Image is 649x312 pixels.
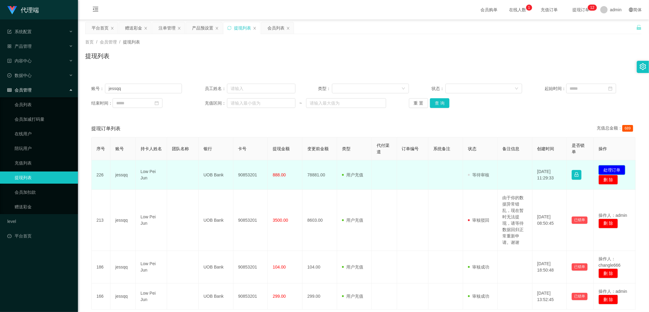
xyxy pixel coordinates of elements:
span: 689 [622,125,633,132]
button: 删 除 [598,219,618,228]
span: 序号 [96,146,105,151]
td: [DATE] 13:52:45 [532,283,567,310]
td: 78881.00 [302,160,337,190]
i: 图标: sync [227,26,232,30]
span: 提现列表 [123,40,140,44]
span: 提现金额 [273,146,290,151]
td: Low Pei Jun [136,283,167,310]
span: 备注信息 [503,146,520,151]
td: jessqq [110,251,136,283]
button: 删 除 [598,175,618,185]
span: 888.00 [273,172,286,177]
span: 等待审核 [468,172,489,177]
p: 2 [592,5,595,11]
td: 166 [92,283,110,310]
i: 图标: calendar [155,101,159,105]
div: 会员列表 [267,22,284,34]
span: 审核成功 [468,265,489,269]
td: UOB Bank [199,190,233,251]
td: jessqq [110,160,136,190]
span: 系统备注 [433,146,450,151]
a: 在线用户 [15,128,73,140]
i: 图标: down [402,87,405,91]
i: 图标: close [110,26,114,30]
td: UOB Bank [199,160,233,190]
span: 用户充值 [342,172,363,177]
span: 账号： [91,85,105,92]
i: 图标: close [177,26,181,30]
span: 提现订单列表 [91,125,120,132]
span: / [96,40,97,44]
div: 注单管理 [159,22,176,34]
i: 图标: close [253,26,256,30]
i: 图标: unlock [636,25,642,30]
td: 8603.00 [302,190,337,251]
span: 持卡人姓名 [141,146,162,151]
span: 员工姓名： [205,85,227,92]
span: 会员管理 [100,40,117,44]
img: logo.9652507e.png [7,6,17,15]
a: 会员加减打码量 [15,113,73,125]
i: 图标: close [144,26,148,30]
a: 充值列表 [15,157,73,169]
span: 订单编号 [402,146,419,151]
span: 操作 [598,146,607,151]
td: 由于你的数据异常错乱，现在暂时无法提现，请等待数据回归正常重新申请。谢谢 [498,190,532,251]
td: 213 [92,190,110,251]
i: 图标: setting [640,63,646,70]
span: 数据中心 [7,73,32,78]
input: 请输入最小值为 [227,98,295,108]
span: 用户充值 [342,265,363,269]
span: 起始时间： [545,85,566,92]
a: 代理端 [7,7,39,12]
span: 在线人数 [506,8,529,12]
span: 银行 [204,146,212,151]
i: 图标: menu-fold [85,0,106,20]
span: 产品管理 [7,44,32,49]
a: 陪玩用户 [15,142,73,154]
span: 变更前金额 [307,146,329,151]
i: 图标: profile [7,59,12,63]
i: 图标: appstore-o [7,44,12,48]
span: 用户充值 [342,294,363,299]
span: 用户充值 [342,218,363,223]
i: 图标: table [7,88,12,92]
span: 充值订单 [538,8,561,12]
td: UOB Bank [199,283,233,310]
button: 已锁单 [572,293,588,300]
td: Low Pei Jun [136,251,167,283]
i: 图标: close [215,26,219,30]
i: 图标: close [286,26,290,30]
input: 请输入 [227,84,295,93]
i: 图标: down [515,87,518,91]
td: [DATE] 08:50:45 [532,190,567,251]
span: 操作人：changle666 [598,256,620,268]
span: 首页 [85,40,94,44]
span: 是否锁单 [572,143,584,154]
td: 299.00 [302,283,337,310]
sup: 1 [526,5,532,11]
span: 系统配置 [7,29,32,34]
button: 已锁单 [572,217,588,224]
td: Low Pei Jun [136,190,167,251]
td: [DATE] 11:29:33 [532,160,567,190]
td: 186 [92,251,110,283]
span: / [119,40,120,44]
td: [DATE] 18:50:48 [532,251,567,283]
td: jessqq [110,283,136,310]
td: 226 [92,160,110,190]
input: 请输入 [105,84,182,93]
p: 1 [528,5,530,11]
button: 查 询 [430,98,449,108]
span: 3500.00 [273,218,288,223]
div: 提现列表 [234,22,251,34]
span: 账号 [115,146,124,151]
button: 删 除 [598,295,618,304]
button: 图标: lock [572,170,581,180]
a: 会员加扣款 [15,186,73,198]
div: 充值总金额： [597,125,636,132]
button: 重 置 [409,98,428,108]
span: 团队名称 [172,146,189,151]
i: 图标: global [629,8,633,12]
span: 会员管理 [7,88,32,92]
